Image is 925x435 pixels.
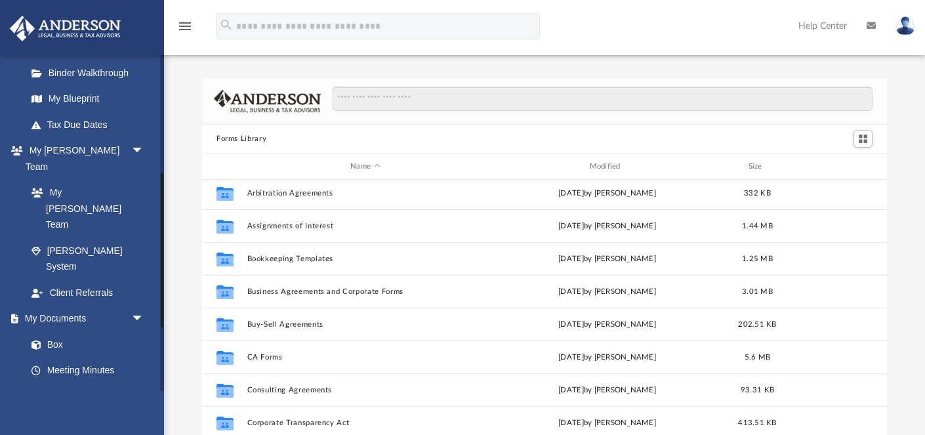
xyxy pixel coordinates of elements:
[738,419,776,426] span: 413.51 KB
[18,86,157,112] a: My Blueprint
[18,331,157,358] a: Box
[131,306,157,333] span: arrow_drop_down
[789,161,881,173] div: id
[247,222,483,230] button: Assignments of Interest
[247,189,483,197] button: Arbitration Agreements
[247,419,483,427] button: Corporate Transparency Act
[18,280,157,306] a: Client Referrals
[489,188,726,199] div: [DATE] by [PERSON_NAME]
[853,130,873,148] button: Switch to Grid View
[131,138,157,165] span: arrow_drop_down
[489,384,726,396] div: [DATE] by [PERSON_NAME]
[247,255,483,263] button: Bookkeeping Templates
[18,358,164,384] a: Meeting Minutes
[18,60,164,86] a: Binder Walkthrough
[219,18,234,32] i: search
[18,383,164,409] a: Forms Library
[208,161,241,173] div: id
[741,386,774,394] span: 93.31 KB
[177,25,193,34] a: menu
[489,220,726,232] div: [DATE] by [PERSON_NAME]
[489,286,726,298] div: [DATE] by [PERSON_NAME]
[745,354,771,361] span: 5.6 MB
[247,386,483,394] button: Consulting Agreements
[247,287,483,296] button: Business Agreements and Corporate Forms
[731,161,784,173] div: Size
[247,353,483,362] button: CA Forms
[9,138,157,180] a: My [PERSON_NAME] Teamarrow_drop_down
[742,222,773,230] span: 1.44 MB
[177,18,193,34] i: menu
[742,288,773,295] span: 3.01 MB
[18,238,157,280] a: [PERSON_NAME] System
[738,321,776,328] span: 202.51 KB
[744,190,771,197] span: 332 KB
[742,255,773,262] span: 1.25 MB
[6,16,125,41] img: Anderson Advisors Platinum Portal
[333,87,873,112] input: Search files and folders
[895,16,915,35] img: User Pic
[18,112,164,138] a: Tax Due Dates
[247,320,483,329] button: Buy-Sell Agreements
[489,161,726,173] div: Modified
[216,133,266,145] button: Forms Library
[489,417,726,429] div: [DATE] by [PERSON_NAME]
[489,253,726,265] div: [DATE] by [PERSON_NAME]
[9,306,164,332] a: My Documentsarrow_drop_down
[247,161,483,173] div: Name
[489,319,726,331] div: [DATE] by [PERSON_NAME]
[18,180,151,238] a: My [PERSON_NAME] Team
[489,352,726,363] div: [DATE] by [PERSON_NAME]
